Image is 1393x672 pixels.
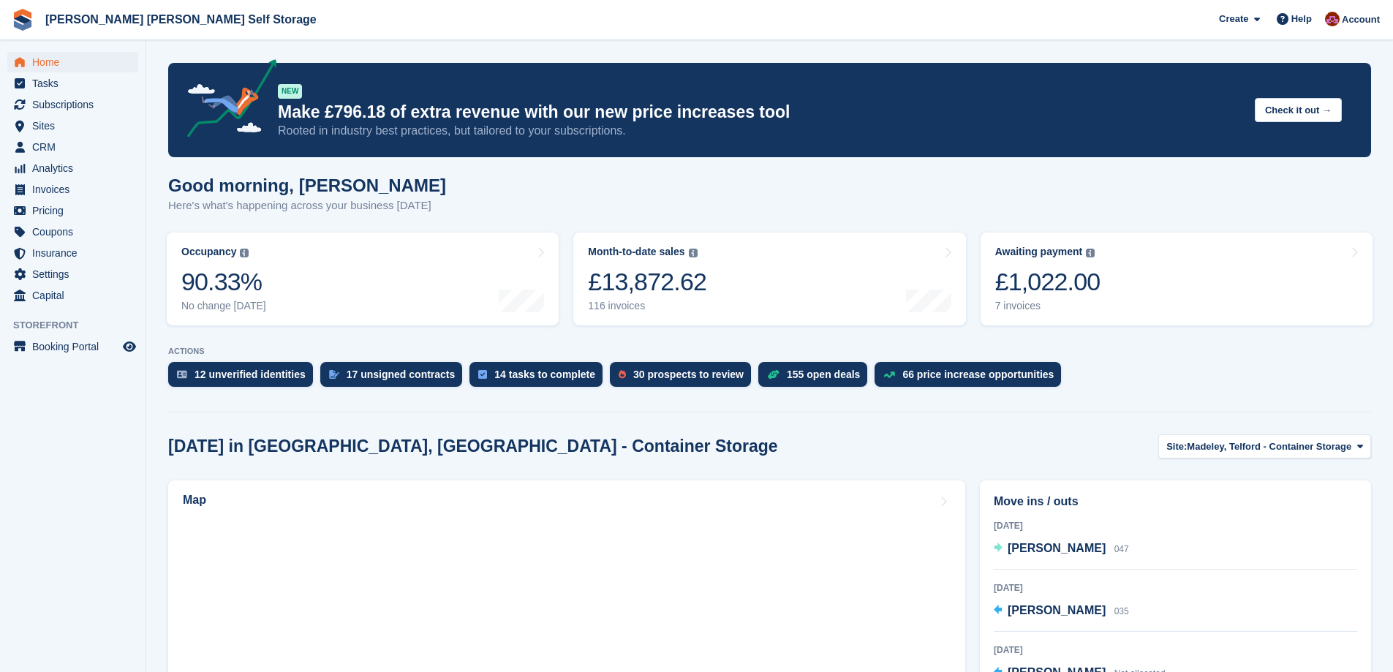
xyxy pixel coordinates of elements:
[633,369,744,380] div: 30 prospects to review
[278,84,302,99] div: NEW
[1158,434,1371,458] button: Site: Madeley, Telford - Container Storage
[7,264,138,284] a: menu
[981,233,1373,325] a: Awaiting payment £1,022.00 7 invoices
[995,267,1101,297] div: £1,022.00
[13,318,146,333] span: Storefront
[1291,12,1312,26] span: Help
[1219,12,1248,26] span: Create
[32,264,120,284] span: Settings
[994,519,1357,532] div: [DATE]
[181,300,266,312] div: No change [DATE]
[902,369,1054,380] div: 66 price increase opportunities
[689,249,698,257] img: icon-info-grey-7440780725fd019a000dd9b08b2336e03edf1995a4989e88bcd33f0948082b44.svg
[1255,98,1342,122] button: Check it out →
[7,179,138,200] a: menu
[7,52,138,72] a: menu
[347,369,456,380] div: 17 unsigned contracts
[883,371,895,378] img: price_increase_opportunities-93ffe204e8149a01c8c9dc8f82e8f89637d9d84a8eef4429ea346261dce0b2c0.svg
[1114,544,1129,554] span: 047
[1166,439,1187,454] span: Site:
[32,179,120,200] span: Invoices
[619,370,626,379] img: prospect-51fa495bee0391a8d652442698ab0144808aea92771e9ea1ae160a38d050c398.svg
[7,94,138,115] a: menu
[320,362,470,394] a: 17 unsigned contracts
[39,7,322,31] a: [PERSON_NAME] [PERSON_NAME] Self Storage
[32,158,120,178] span: Analytics
[329,370,339,379] img: contract_signature_icon-13c848040528278c33f63329250d36e43548de30e8caae1d1a13099fd9432cc5.svg
[573,233,965,325] a: Month-to-date sales £13,872.62 116 invoices
[1086,249,1095,257] img: icon-info-grey-7440780725fd019a000dd9b08b2336e03edf1995a4989e88bcd33f0948082b44.svg
[995,300,1101,312] div: 7 invoices
[7,336,138,357] a: menu
[32,73,120,94] span: Tasks
[32,94,120,115] span: Subscriptions
[1325,12,1340,26] img: Ben Spickernell
[995,246,1083,258] div: Awaiting payment
[278,102,1243,123] p: Make £796.18 of extra revenue with our new price increases tool
[7,73,138,94] a: menu
[994,493,1357,510] h2: Move ins / outs
[32,200,120,221] span: Pricing
[195,369,306,380] div: 12 unverified identities
[994,581,1357,594] div: [DATE]
[32,243,120,263] span: Insurance
[758,362,875,394] a: 155 open deals
[7,116,138,136] a: menu
[469,362,610,394] a: 14 tasks to complete
[12,9,34,31] img: stora-icon-8386f47178a22dfd0bd8f6a31ec36ba5ce8667c1dd55bd0f319d3a0aa187defe.svg
[7,158,138,178] a: menu
[1342,12,1380,27] span: Account
[1008,604,1106,616] span: [PERSON_NAME]
[588,300,706,312] div: 116 invoices
[875,362,1068,394] a: 66 price increase opportunities
[7,243,138,263] a: menu
[7,137,138,157] a: menu
[994,602,1129,621] a: [PERSON_NAME] 035
[994,643,1357,657] div: [DATE]
[183,494,206,507] h2: Map
[181,267,266,297] div: 90.33%
[32,52,120,72] span: Home
[121,338,138,355] a: Preview store
[588,267,706,297] div: £13,872.62
[32,137,120,157] span: CRM
[175,59,277,143] img: price-adjustments-announcement-icon-8257ccfd72463d97f412b2fc003d46551f7dbcb40ab6d574587a9cd5c0d94...
[7,222,138,242] a: menu
[767,369,779,380] img: deal-1b604bf984904fb50ccaf53a9ad4b4a5d6e5aea283cecdc64d6e3604feb123c2.svg
[168,347,1371,356] p: ACTIONS
[32,116,120,136] span: Sites
[168,437,778,456] h2: [DATE] in [GEOGRAPHIC_DATA], [GEOGRAPHIC_DATA] - Container Storage
[994,540,1129,559] a: [PERSON_NAME] 047
[168,362,320,394] a: 12 unverified identities
[588,246,684,258] div: Month-to-date sales
[787,369,860,380] div: 155 open deals
[1187,439,1351,454] span: Madeley, Telford - Container Storage
[32,222,120,242] span: Coupons
[610,362,758,394] a: 30 prospects to review
[7,200,138,221] a: menu
[278,123,1243,139] p: Rooted in industry best practices, but tailored to your subscriptions.
[32,285,120,306] span: Capital
[1008,542,1106,554] span: [PERSON_NAME]
[1114,606,1129,616] span: 035
[494,369,595,380] div: 14 tasks to complete
[181,246,236,258] div: Occupancy
[240,249,249,257] img: icon-info-grey-7440780725fd019a000dd9b08b2336e03edf1995a4989e88bcd33f0948082b44.svg
[167,233,559,325] a: Occupancy 90.33% No change [DATE]
[168,175,446,195] h1: Good morning, [PERSON_NAME]
[177,370,187,379] img: verify_identity-adf6edd0f0f0b5bbfe63781bf79b02c33cf7c696d77639b501bdc392416b5a36.svg
[478,370,487,379] img: task-75834270c22a3079a89374b754ae025e5fb1db73e45f91037f5363f120a921f8.svg
[7,285,138,306] a: menu
[168,197,446,214] p: Here's what's happening across your business [DATE]
[32,336,120,357] span: Booking Portal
